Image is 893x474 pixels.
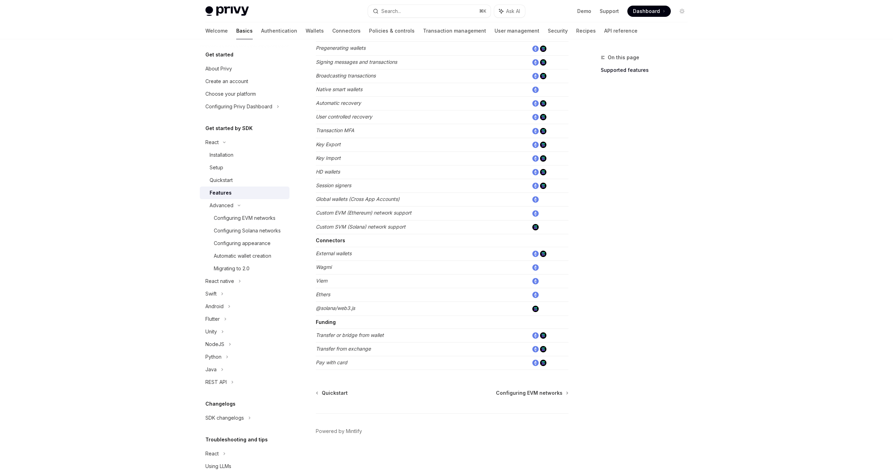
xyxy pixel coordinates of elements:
[608,53,639,62] span: On this page
[316,359,347,365] em: Pay with card
[316,237,345,243] strong: Connectors
[316,291,330,297] em: Ethers
[600,8,619,15] a: Support
[200,174,289,187] a: Quickstart
[532,73,539,79] img: ethereum.png
[604,22,638,39] a: API reference
[316,390,348,397] a: Quickstart
[205,340,224,348] div: NodeJS
[381,7,401,15] div: Search...
[205,50,233,59] h5: Get started
[532,306,539,312] img: solana.png
[214,264,250,273] div: Migrating to 2.0
[316,264,332,270] em: Wagmi
[540,155,546,162] img: solana.png
[316,86,362,92] em: Native smart wallets
[205,77,248,86] div: Create an account
[532,114,539,120] img: ethereum.png
[205,90,256,98] div: Choose your platform
[494,5,525,18] button: Ask AI
[540,128,546,134] img: solana.png
[210,189,232,197] div: Features
[200,161,289,174] a: Setup
[210,163,223,172] div: Setup
[316,59,397,65] em: Signing messages and transactions
[316,196,400,202] em: Global wallets (Cross App Accounts)
[205,290,217,298] div: Swift
[532,346,539,352] img: ethereum.png
[532,264,539,271] img: ethereum.png
[205,449,219,458] div: React
[214,226,281,235] div: Configuring Solana networks
[210,151,233,159] div: Installation
[205,414,244,422] div: SDK changelogs
[316,305,355,311] em: @solana/web3.js
[369,22,415,39] a: Policies & controls
[577,8,591,15] a: Demo
[205,22,228,39] a: Welcome
[532,169,539,175] img: ethereum.png
[316,45,366,51] em: Pregenerating wallets
[368,5,491,18] button: Search...⌘K
[540,183,546,189] img: solana.png
[532,251,539,257] img: ethereum.png
[200,88,289,100] a: Choose your platform
[261,22,297,39] a: Authentication
[479,8,486,14] span: ⌘ K
[532,278,539,284] img: ethereum.png
[200,212,289,224] a: Configuring EVM networks
[532,196,539,203] img: ethereum.png
[601,65,693,76] a: Supported features
[316,224,405,230] em: Custom SVM (Solana) network support
[214,214,275,222] div: Configuring EVM networks
[200,237,289,250] a: Configuring appearance
[423,22,486,39] a: Transaction management
[576,22,596,39] a: Recipes
[496,390,568,397] a: Configuring EVM networks
[205,435,268,444] h5: Troubleshooting and tips
[532,59,539,66] img: ethereum.png
[205,400,236,408] h5: Changelogs
[532,142,539,148] img: ethereum.png
[676,6,688,17] button: Toggle dark mode
[205,138,219,147] div: React
[540,346,546,352] img: solana.png
[532,224,539,230] img: solana.png
[540,114,546,120] img: solana.png
[532,87,539,93] img: ethereum.png
[540,169,546,175] img: solana.png
[540,360,546,366] img: solana.png
[205,315,220,323] div: Flutter
[532,128,539,134] img: ethereum.png
[316,210,411,216] em: Custom EVM (Ethereum) network support
[200,224,289,237] a: Configuring Solana networks
[532,100,539,107] img: ethereum.png
[210,176,233,184] div: Quickstart
[332,22,361,39] a: Connectors
[540,251,546,257] img: solana.png
[540,332,546,339] img: solana.png
[205,124,253,133] h5: Get started by SDK
[205,277,234,285] div: React native
[316,250,352,256] em: External wallets
[540,73,546,79] img: solana.png
[316,155,341,161] em: Key Import
[200,460,289,473] a: Using LLMs
[627,6,671,17] a: Dashboard
[316,127,354,133] em: Transaction MFA
[316,428,362,435] a: Powered by Mintlify
[210,201,233,210] div: Advanced
[532,155,539,162] img: ethereum.png
[316,182,351,188] em: Session signers
[200,250,289,262] a: Automatic wallet creation
[540,142,546,148] img: solana.png
[496,390,563,397] span: Configuring EVM networks
[532,360,539,366] img: ethereum.png
[322,390,348,397] span: Quickstart
[532,183,539,189] img: ethereum.png
[205,102,272,111] div: Configuring Privy Dashboard
[316,346,371,352] em: Transfer from exchange
[316,278,327,284] em: Viem
[316,332,384,338] em: Transfer or bridge from wallet
[316,319,336,325] strong: Funding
